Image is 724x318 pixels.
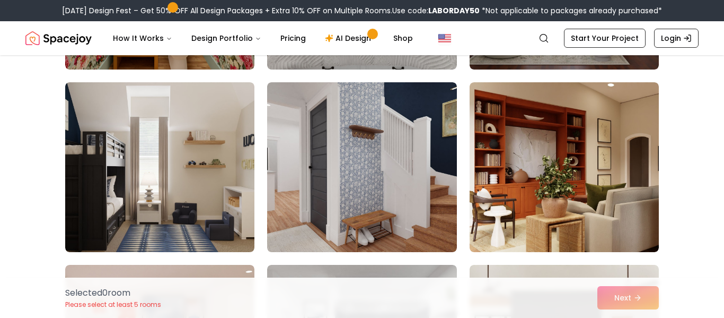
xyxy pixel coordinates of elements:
[392,5,480,16] span: Use code:
[65,287,161,299] p: Selected 0 room
[438,32,451,45] img: United States
[428,5,480,16] b: LABORDAY50
[25,28,92,49] a: Spacejoy
[385,28,421,49] a: Shop
[62,5,662,16] div: [DATE] Design Fest – Get 50% OFF All Design Packages + Extra 10% OFF on Multiple Rooms.
[183,28,270,49] button: Design Portfolio
[25,21,699,55] nav: Global
[480,5,662,16] span: *Not applicable to packages already purchased*
[25,28,92,49] img: Spacejoy Logo
[470,82,659,252] img: Room room-18
[104,28,181,49] button: How It Works
[564,29,646,48] a: Start Your Project
[65,82,254,252] img: Room room-16
[272,28,314,49] a: Pricing
[104,28,421,49] nav: Main
[316,28,383,49] a: AI Design
[267,82,456,252] img: Room room-17
[65,300,161,309] p: Please select at least 5 rooms
[654,29,699,48] a: Login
